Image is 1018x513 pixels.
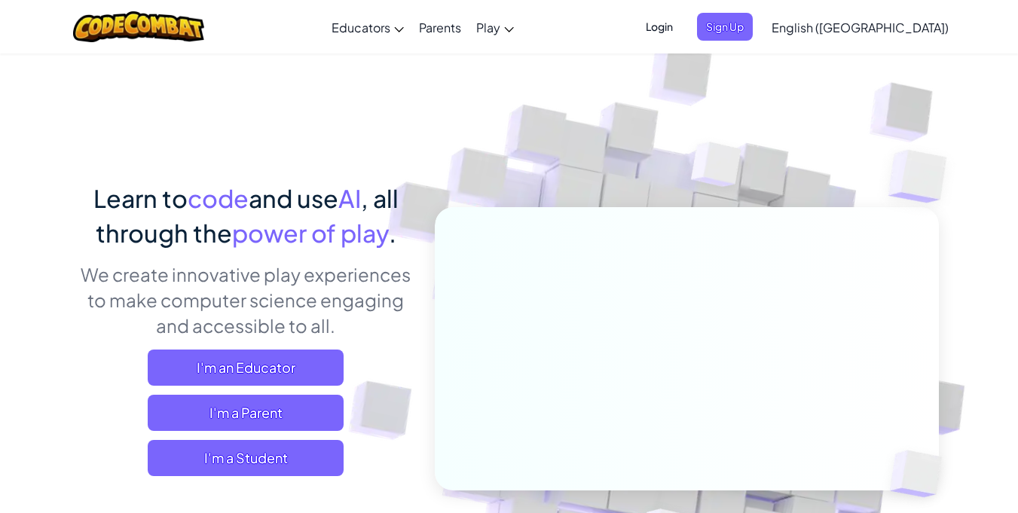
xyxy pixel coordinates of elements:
span: and use [249,183,338,213]
button: Sign Up [697,13,753,41]
span: power of play [232,218,389,248]
span: code [188,183,249,213]
a: Play [469,7,521,47]
img: CodeCombat logo [73,11,205,42]
a: Parents [411,7,469,47]
span: AI [338,183,361,213]
p: We create innovative play experiences to make computer science engaging and accessible to all. [80,261,412,338]
span: . [389,218,396,248]
button: Login [637,13,682,41]
span: Learn to [93,183,188,213]
a: Educators [324,7,411,47]
a: I'm a Parent [148,395,344,431]
img: Overlap cubes [662,112,771,224]
span: Educators [332,20,390,35]
span: English ([GEOGRAPHIC_DATA]) [772,20,949,35]
button: I'm a Student [148,440,344,476]
span: Play [476,20,500,35]
a: English ([GEOGRAPHIC_DATA]) [764,7,956,47]
img: Overlap cubes [858,113,989,240]
a: I'm an Educator [148,350,344,386]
